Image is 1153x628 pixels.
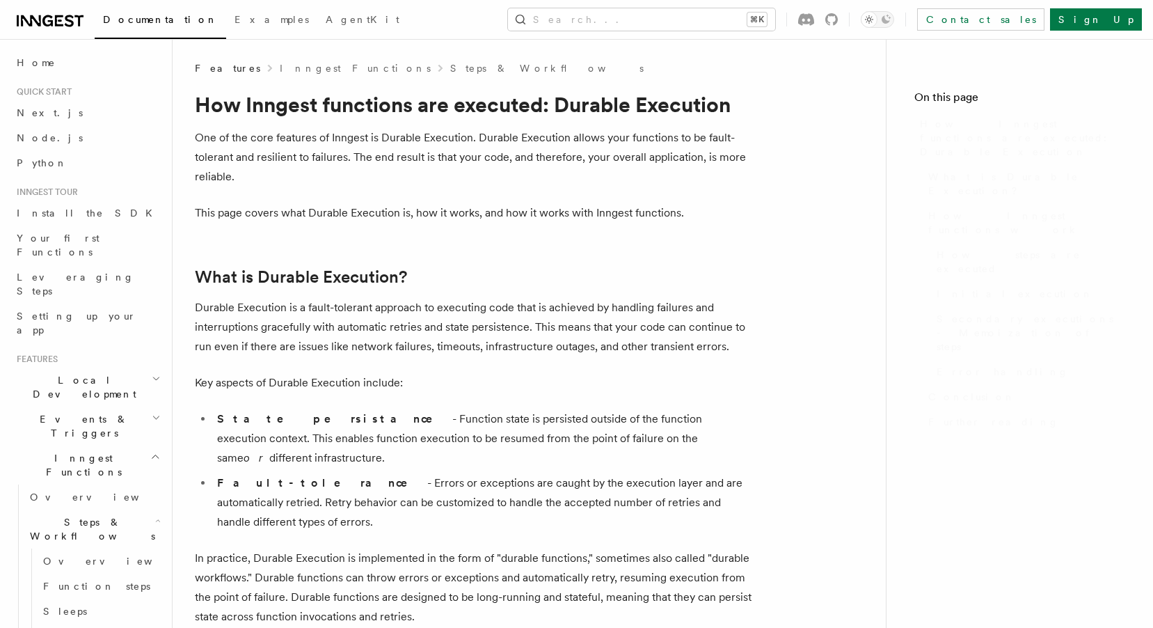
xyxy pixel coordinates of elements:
span: Python [17,157,67,168]
a: Further reading [923,409,1125,434]
strong: Fault-tolerance [217,476,427,489]
a: Sign Up [1050,8,1142,31]
span: Home [17,56,56,70]
span: Secondary executions - Memoization of steps [937,312,1125,354]
a: Overview [38,549,164,574]
span: Overview [30,492,173,503]
span: Events & Triggers [11,412,152,440]
span: Local Development [11,373,152,401]
p: One of the core features of Inngest is Durable Execution. Durable Execution allows your functions... [195,128,752,187]
a: How Inngest functions work [923,203,1125,242]
span: Inngest tour [11,187,78,198]
span: Error handling [937,365,1069,379]
span: What is Durable Execution? [928,170,1125,198]
strong: State persistance [217,412,452,425]
span: Steps & Workflows [24,515,155,543]
a: What is Durable Execution? [195,267,407,287]
em: or [244,451,269,464]
a: Setting up your app [11,304,164,343]
span: How Inngest functions are executed: Durable Execution [920,117,1125,159]
button: Inngest Functions [11,446,164,485]
span: Node.js [17,132,83,143]
li: - Function state is persisted outside of the function execution context. This enables function ex... [213,409,752,468]
a: Secondary executions - Memoization of steps [931,306,1125,359]
h4: On this page [914,89,1125,111]
p: Durable Execution is a fault-tolerant approach to executing code that is achieved by handling fai... [195,298,752,356]
a: Examples [226,4,317,38]
span: Initial execution [937,287,1093,301]
span: Your first Functions [17,233,100,258]
span: Inngest Functions [11,451,150,479]
a: Contact sales [917,8,1044,31]
button: Toggle dark mode [861,11,894,28]
a: Conclusion [923,384,1125,409]
span: Quick start [11,86,72,97]
a: Inngest Functions [280,61,431,75]
a: Initial execution [931,281,1125,306]
span: Leveraging Steps [17,272,134,297]
a: Your first Functions [11,226,164,265]
button: Search...⌘K [508,8,775,31]
a: Node.js [11,125,164,150]
li: - Errors or exceptions are caught by the execution layer and are automatically retried. Retry beh... [213,473,752,532]
span: Examples [234,14,309,25]
a: Overview [24,485,164,510]
button: Events & Triggers [11,407,164,446]
a: Leveraging Steps [11,265,164,304]
span: Features [11,354,58,365]
span: How steps are executed [937,248,1125,276]
a: Error handling [931,359,1125,384]
a: Documentation [95,4,226,39]
p: Key aspects of Durable Execution include: [195,373,752,393]
a: Home [11,50,164,75]
span: Overview [43,556,186,567]
button: Local Development [11,368,164,407]
span: Conclusion [928,390,1015,404]
kbd: ⌘K [747,13,767,26]
a: What is Durable Execution? [923,164,1125,203]
span: Next.js [17,107,83,118]
span: Further reading [928,415,1059,429]
a: AgentKit [317,4,408,38]
a: Steps & Workflows [450,61,644,75]
a: How Inngest functions are executed: Durable Execution [914,111,1125,164]
span: How Inngest functions work [928,209,1125,237]
span: Sleeps [43,606,87,617]
span: Function steps [43,581,150,592]
span: Setting up your app [17,311,136,336]
span: AgentKit [326,14,399,25]
a: Next.js [11,100,164,125]
a: How steps are executed [931,242,1125,281]
p: In practice, Durable Execution is implemented in the form of "durable functions," sometimes also ... [195,549,752,627]
a: Function steps [38,574,164,599]
a: Install the SDK [11,201,164,226]
p: This page covers what Durable Execution is, how it works, and how it works with Inngest functions. [195,203,752,223]
h1: How Inngest functions are executed: Durable Execution [195,92,752,117]
span: Install the SDK [17,207,161,219]
span: Documentation [103,14,218,25]
a: Sleeps [38,599,164,624]
button: Steps & Workflows [24,510,164,549]
a: Python [11,150,164,175]
span: Features [195,61,260,75]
